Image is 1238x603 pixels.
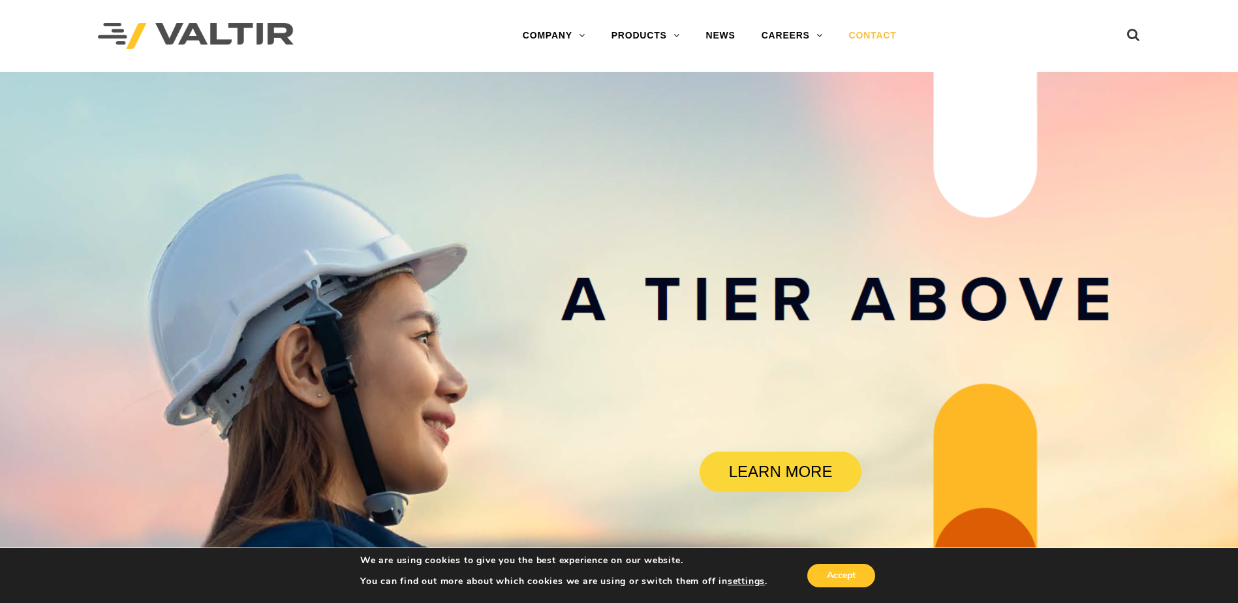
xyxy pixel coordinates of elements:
p: We are using cookies to give you the best experience on our website. [360,555,767,566]
button: Accept [807,564,875,587]
a: COMPANY [510,23,598,49]
a: NEWS [693,23,749,49]
a: CAREERS [749,23,836,49]
button: settings [728,576,765,587]
a: PRODUCTS [598,23,693,49]
a: LEARN MORE [700,452,861,492]
img: Valtir [98,23,294,50]
a: CONTACT [836,23,910,49]
p: You can find out more about which cookies we are using or switch them off in . [360,576,767,587]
